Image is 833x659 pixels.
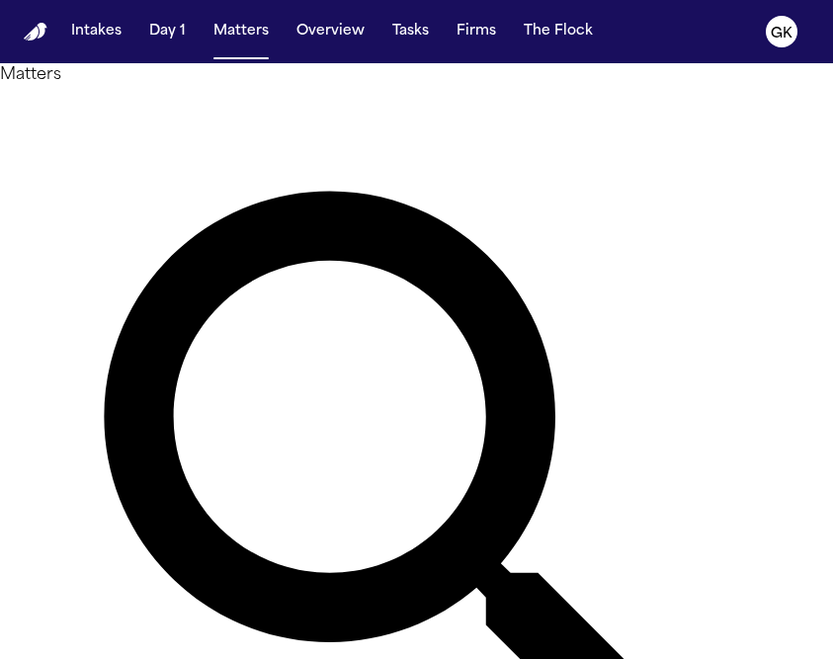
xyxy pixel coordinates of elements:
[289,14,373,49] button: Overview
[63,14,129,49] button: Intakes
[24,23,47,41] img: Finch Logo
[516,14,601,49] button: The Flock
[24,23,47,41] a: Home
[384,14,437,49] button: Tasks
[141,14,194,49] button: Day 1
[449,14,504,49] button: Firms
[206,14,277,49] button: Matters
